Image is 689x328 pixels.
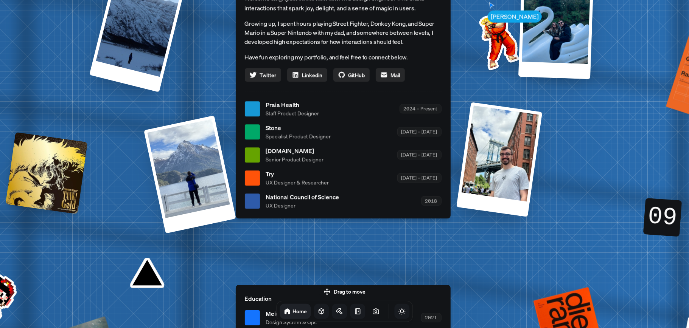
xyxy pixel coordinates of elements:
[348,71,365,79] span: GitHub
[333,68,370,82] a: GitHub
[459,2,536,78] img: Profile example
[394,304,409,319] button: Toggle Theme
[421,196,442,206] div: 2018
[245,294,442,303] p: Education
[266,123,331,132] span: Stone
[266,132,331,140] span: Specialist Product Designer
[266,155,324,163] span: Senior Product Designer
[245,19,442,46] p: Growing up, I spent hours playing Street Fighter, Donkey Kong, and Super Mario in a Super Nintend...
[302,71,323,79] span: Linkedin
[421,313,442,322] div: 2021
[266,100,319,109] span: Praia Health
[280,304,311,319] a: Home
[245,52,442,62] p: Have fun exploring my portfolio, and feel free to connect below.
[266,192,339,201] span: National Council of Science
[397,127,442,136] div: [DATE] – [DATE]
[400,104,442,113] div: 2024 – Present
[266,146,324,155] span: [DOMAIN_NAME]
[245,68,281,82] a: Twitter
[266,201,339,209] span: UX Designer
[266,178,329,186] span: UX Designer & Researcher
[391,71,400,79] span: Mail
[292,308,307,315] h1: Home
[266,169,329,178] span: Try
[266,309,317,318] span: Meiuca
[397,173,442,183] div: [DATE] – [DATE]
[266,109,319,117] span: Staff Product Designer
[287,68,327,82] a: Linkedin
[266,318,317,326] span: Design System & Ops
[260,71,277,79] span: Twitter
[397,150,442,159] div: [DATE] – [DATE]
[376,68,405,82] a: Mail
